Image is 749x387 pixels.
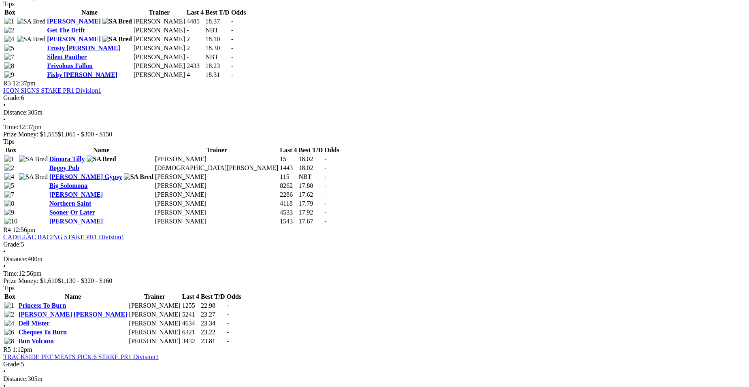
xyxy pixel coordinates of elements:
[4,71,14,79] img: 9
[205,26,230,34] td: NBT
[47,45,120,51] a: Frosty [PERSON_NAME]
[19,320,50,327] a: Dell Mister
[227,338,229,344] span: -
[133,44,185,52] td: [PERSON_NAME]
[3,361,746,368] div: 5
[205,9,230,17] th: Best T/D
[279,208,297,217] td: 4533
[200,302,226,310] td: 22.98
[324,182,326,189] span: -
[4,338,14,345] img: 8
[49,200,91,207] a: Northern Saint
[186,17,204,26] td: 4485
[227,311,229,318] span: -
[231,71,233,78] span: -
[87,155,116,163] img: SA Bred
[49,164,79,171] a: Boggy Pub
[205,35,230,43] td: 18.10
[200,328,226,336] td: 23.22
[47,71,117,78] a: Fishy [PERSON_NAME]
[226,293,242,301] th: Odds
[4,18,14,25] img: 1
[3,234,124,240] a: CADILLAC RACING STAKE PR1 Division1
[324,173,326,180] span: -
[47,27,85,34] a: Get The Drift
[19,155,48,163] img: SA Bred
[17,36,46,43] img: SA Bred
[6,147,17,153] span: Box
[155,146,279,154] th: Trainer
[4,45,14,52] img: 5
[47,18,100,25] a: [PERSON_NAME]
[186,62,204,70] td: 2433
[3,241,21,248] span: Grade:
[133,17,185,26] td: [PERSON_NAME]
[4,209,14,216] img: 9
[3,116,6,123] span: •
[200,319,226,327] td: 23.34
[3,241,746,248] div: 5
[124,173,153,181] img: SA Bred
[231,27,233,34] span: -
[182,310,200,319] td: 5241
[205,17,230,26] td: 18.37
[279,164,297,172] td: 1443
[231,53,233,60] span: -
[102,36,132,43] img: SA Bred
[231,18,233,25] span: -
[47,36,100,43] a: [PERSON_NAME]
[279,146,297,154] th: Last 4
[3,353,159,360] a: TRACKSIDE PET MEATS PICK 6 STAKE PR1 Division1
[298,217,323,225] td: 17.67
[3,226,11,233] span: R4
[227,302,229,309] span: -
[298,182,323,190] td: 17.80
[182,302,200,310] td: 1255
[231,62,233,69] span: -
[186,71,204,79] td: 4
[3,361,21,368] span: Grade:
[155,164,279,172] td: [DEMOGRAPHIC_DATA][PERSON_NAME]
[4,311,14,318] img: 2
[129,328,181,336] td: [PERSON_NAME]
[129,337,181,345] td: [PERSON_NAME]
[3,0,15,7] span: Tips
[4,164,14,172] img: 2
[58,277,113,284] span: $1,130 - $320 - $160
[19,302,66,309] a: Princess To Burn
[4,182,14,189] img: 5
[3,285,15,291] span: Tips
[13,226,36,233] span: 12:56pm
[3,270,746,277] div: 12:56pm
[324,209,326,216] span: -
[3,255,746,263] div: 400m
[4,9,15,16] span: Box
[19,329,67,336] a: Cheques To Burn
[4,27,14,34] img: 2
[3,94,21,101] span: Grade:
[227,320,229,327] span: -
[19,173,48,181] img: SA Bred
[47,9,132,17] th: Name
[182,337,200,345] td: 3432
[231,9,246,17] th: Odds
[3,346,11,353] span: R5
[182,319,200,327] td: 4634
[19,311,128,318] a: [PERSON_NAME] [PERSON_NAME]
[4,53,14,61] img: 7
[3,131,746,138] div: Prize Money: $1,515
[13,80,36,87] span: 12:37pm
[205,44,230,52] td: 18.30
[155,182,279,190] td: [PERSON_NAME]
[324,218,326,225] span: -
[129,310,181,319] td: [PERSON_NAME]
[298,164,323,172] td: 18.02
[231,45,233,51] span: -
[227,329,229,336] span: -
[3,109,28,116] span: Distance:
[49,182,88,189] a: Big Solomona
[58,131,113,138] span: $1,065 - $300 - $150
[186,9,204,17] th: Last 4
[4,62,14,70] img: 8
[129,319,181,327] td: [PERSON_NAME]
